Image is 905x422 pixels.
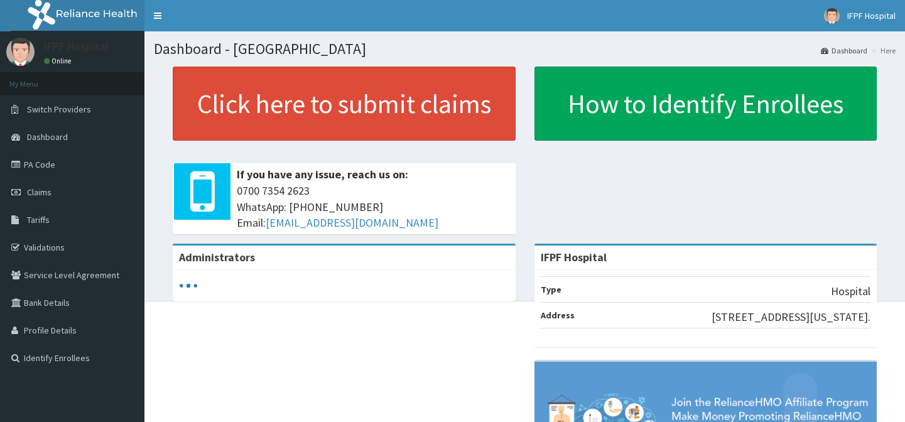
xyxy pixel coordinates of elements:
h1: Dashboard - [GEOGRAPHIC_DATA] [154,41,896,57]
b: If you have any issue, reach us on: [237,167,408,181]
img: User Image [6,38,35,66]
span: Switch Providers [27,104,91,115]
li: Here [869,45,896,56]
a: Dashboard [821,45,867,56]
span: 0700 7354 2623 WhatsApp: [PHONE_NUMBER] Email: [237,183,509,231]
a: Online [44,57,74,65]
b: Administrators [179,250,255,264]
svg: audio-loading [179,276,198,295]
p: Hospital [831,283,870,300]
b: Type [541,284,561,295]
p: IFPF Hospital [44,41,109,52]
span: IFPF Hospital [847,10,896,21]
a: [EMAIL_ADDRESS][DOMAIN_NAME] [266,215,438,230]
strong: IFPF Hospital [541,250,607,264]
img: User Image [824,8,840,24]
span: Tariffs [27,214,50,225]
p: [STREET_ADDRESS][US_STATE]. [712,309,870,325]
a: Click here to submit claims [173,67,516,141]
span: Claims [27,187,51,198]
span: Dashboard [27,131,68,143]
b: Address [541,310,575,321]
a: How to Identify Enrollees [534,67,877,141]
